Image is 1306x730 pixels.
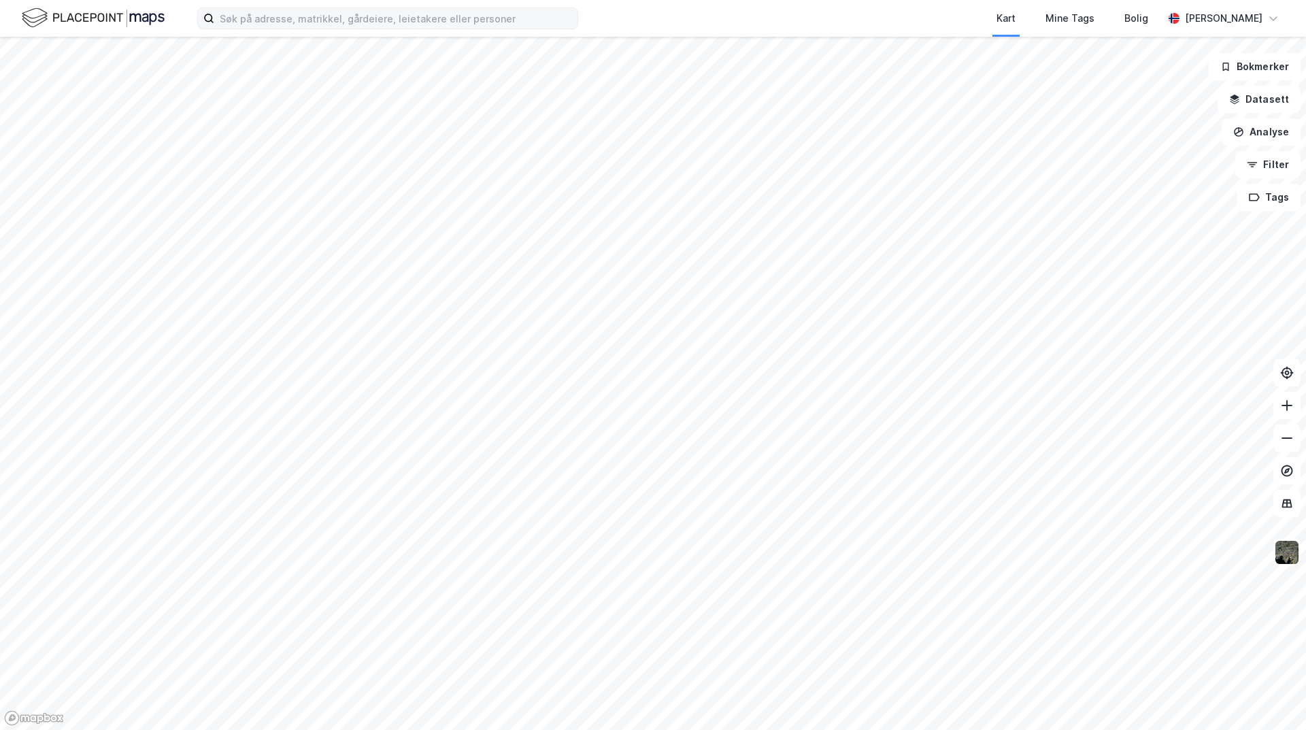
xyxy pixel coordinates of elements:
div: Mine Tags [1045,10,1094,27]
button: Datasett [1218,86,1301,113]
button: Filter [1235,151,1301,178]
img: 9k= [1274,540,1300,565]
div: Bolig [1124,10,1148,27]
button: Bokmerker [1209,53,1301,80]
div: Kart [997,10,1016,27]
iframe: Chat Widget [1238,665,1306,730]
div: Kontrollprogram for chat [1238,665,1306,730]
div: [PERSON_NAME] [1185,10,1262,27]
img: logo.f888ab2527a4732fd821a326f86c7f29.svg [22,6,165,30]
button: Tags [1237,184,1301,211]
button: Analyse [1222,118,1301,146]
a: Mapbox homepage [4,710,64,726]
input: Søk på adresse, matrikkel, gårdeiere, leietakere eller personer [214,8,577,29]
